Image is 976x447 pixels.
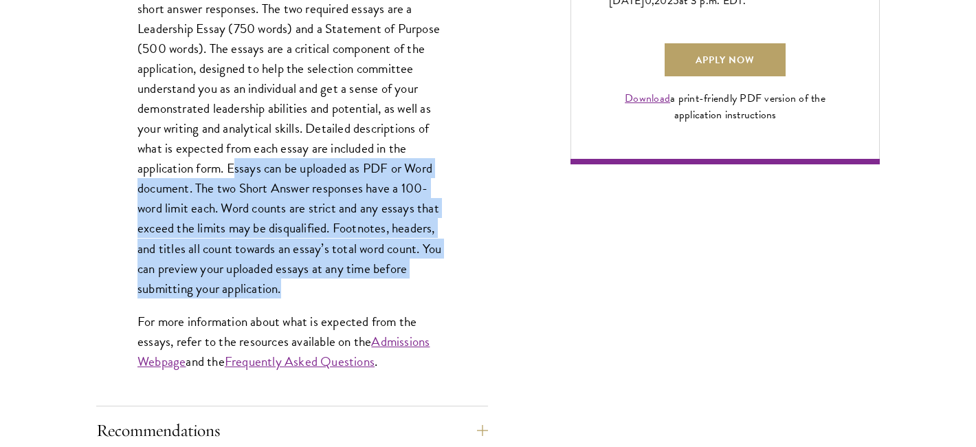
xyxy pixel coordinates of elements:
a: Admissions Webpage [137,331,430,371]
a: Apply Now [665,43,786,76]
div: a print-friendly PDF version of the application instructions [609,90,841,123]
p: For more information about what is expected from the essays, refer to the resources available on ... [137,312,447,371]
a: Download [625,90,670,107]
a: Frequently Asked Questions [225,351,375,371]
button: Recommendations [96,414,488,447]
